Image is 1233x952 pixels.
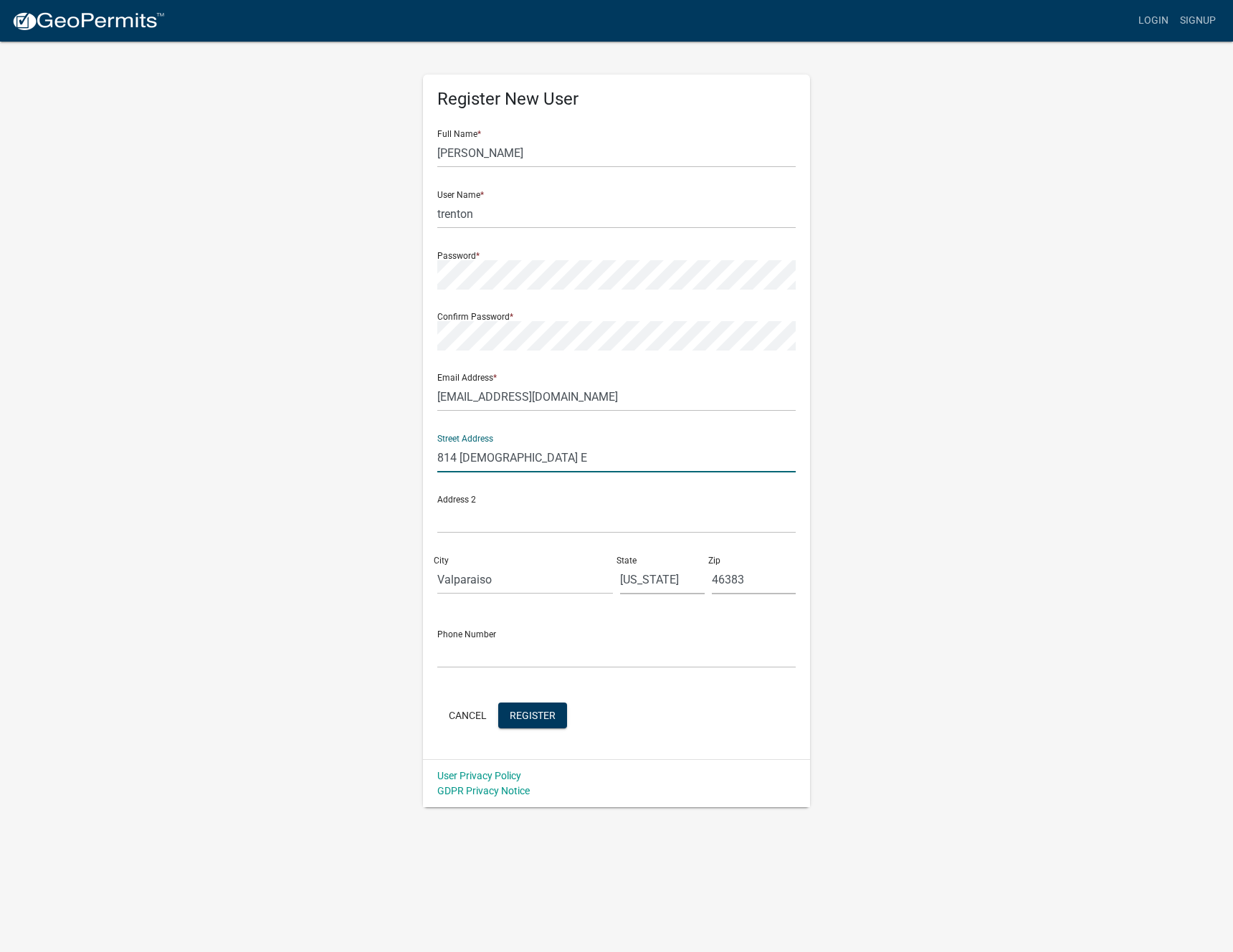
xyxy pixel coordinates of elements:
[498,703,567,728] button: Register
[510,709,556,720] span: Register
[437,703,498,728] button: Cancel
[1133,7,1174,34] a: Login
[437,785,530,796] a: GDPR Privacy Notice
[437,89,796,110] h5: Register New User
[1174,7,1222,34] a: Signup
[437,770,521,781] a: User Privacy Policy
